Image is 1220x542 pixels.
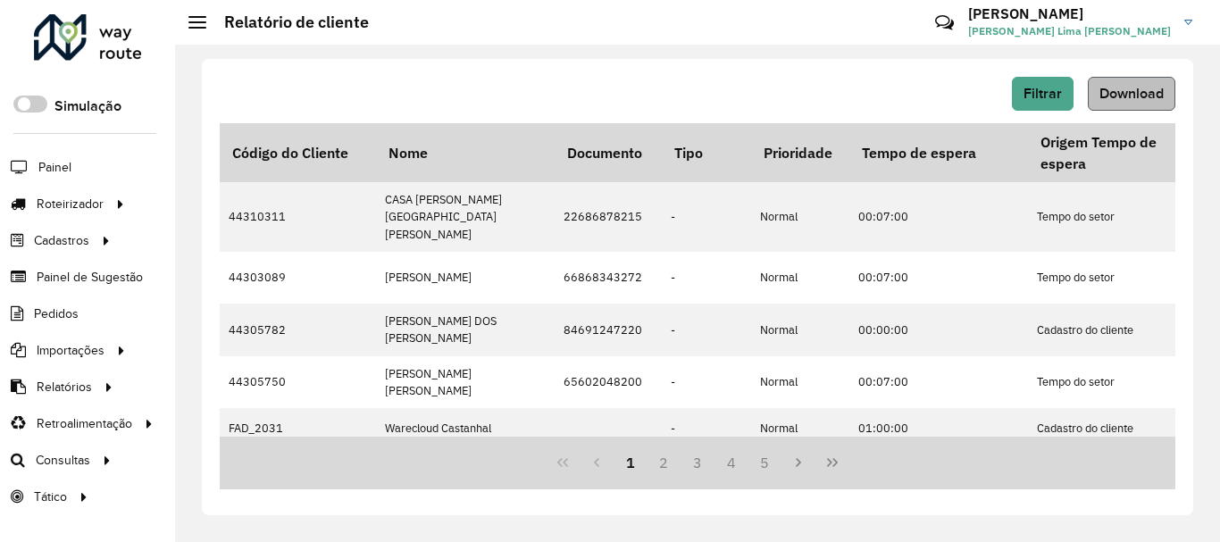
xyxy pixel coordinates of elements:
span: Pedidos [34,304,79,323]
th: Documento [555,123,662,182]
th: Tempo de espera [849,123,1028,182]
th: Prioridade [751,123,849,182]
td: 00:07:00 [849,356,1028,408]
th: Nome [376,123,555,182]
td: Tempo do setor [1028,182,1207,252]
td: Normal [751,182,849,252]
span: Importações [37,341,104,360]
button: 4 [714,446,748,479]
h2: Relatório de cliente [206,13,369,32]
span: Download [1099,86,1164,101]
td: 84691247220 [555,304,662,355]
td: 44310311 [220,182,376,252]
td: Cadastro do cliente [1028,304,1207,355]
th: Tipo [662,123,751,182]
span: Filtrar [1024,86,1062,101]
td: [PERSON_NAME] DOS [PERSON_NAME] [376,304,555,355]
th: Código do Cliente [220,123,376,182]
td: Warecloud Castanhal [376,408,555,448]
button: 3 [681,446,714,479]
button: 2 [647,446,681,479]
td: - [662,182,751,252]
td: 22686878215 [555,182,662,252]
td: - [662,356,751,408]
td: 00:07:00 [849,252,1028,304]
td: CASA [PERSON_NAME] [GEOGRAPHIC_DATA][PERSON_NAME] [376,182,555,252]
td: FAD_2031 [220,408,376,448]
td: - [662,304,751,355]
span: Painel de Sugestão [37,268,143,287]
span: Consultas [36,451,90,470]
td: [PERSON_NAME] [376,252,555,304]
td: 00:07:00 [849,182,1028,252]
button: 5 [748,446,782,479]
td: [PERSON_NAME] [PERSON_NAME] [376,356,555,408]
td: Normal [751,304,849,355]
th: Origem Tempo de espera [1028,123,1207,182]
td: - [662,408,751,448]
td: Tempo do setor [1028,356,1207,408]
td: 44305750 [220,356,376,408]
a: Contato Rápido [925,4,964,42]
h3: [PERSON_NAME] [968,5,1171,22]
button: Next Page [781,446,815,479]
label: Simulação [54,96,121,117]
button: 1 [614,446,648,479]
span: Retroalimentação [37,414,132,433]
span: Painel [38,158,71,177]
span: Relatórios [37,378,92,396]
td: 44303089 [220,252,376,304]
td: 44305782 [220,304,376,355]
span: Roteirizador [37,195,104,213]
button: Download [1088,77,1175,111]
span: [PERSON_NAME] Lima [PERSON_NAME] [968,23,1171,39]
td: - [662,252,751,304]
td: Normal [751,356,849,408]
button: Last Page [815,446,849,479]
td: Normal [751,252,849,304]
span: Cadastros [34,231,89,250]
button: Filtrar [1012,77,1074,111]
td: 66868343272 [555,252,662,304]
td: 01:00:00 [849,408,1028,448]
td: Tempo do setor [1028,252,1207,304]
span: Tático [34,488,67,506]
td: Normal [751,408,849,448]
td: Cadastro do cliente [1028,408,1207,448]
td: 65602048200 [555,356,662,408]
td: 00:00:00 [849,304,1028,355]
